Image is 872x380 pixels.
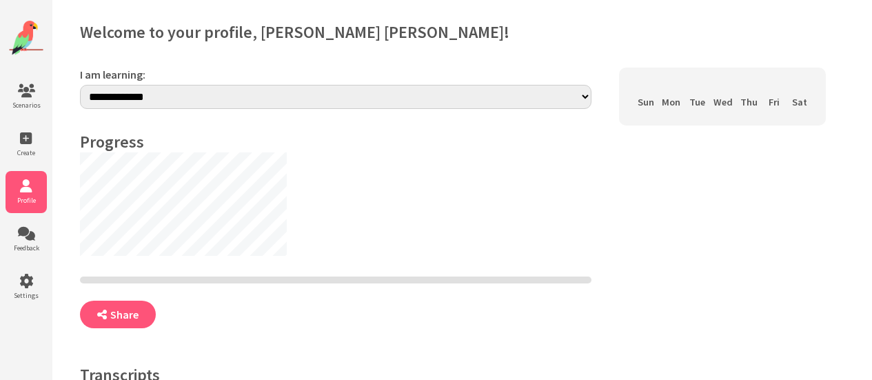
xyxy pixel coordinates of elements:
[710,92,736,112] th: Wed
[658,92,684,112] th: Mon
[685,92,710,112] th: Tue
[9,21,43,55] img: Website Logo
[80,301,156,328] button: Share
[736,92,762,112] th: Thu
[80,21,844,43] h2: Welcome to your profile, [PERSON_NAME] [PERSON_NAME]!
[787,92,812,112] th: Sat
[762,92,787,112] th: Fri
[80,68,591,81] label: I am learning:
[6,243,47,252] span: Feedback
[80,131,591,152] h4: Progress
[633,92,658,112] th: Sun
[6,101,47,110] span: Scenarios
[6,196,47,205] span: Profile
[6,148,47,157] span: Create
[6,291,47,300] span: Settings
